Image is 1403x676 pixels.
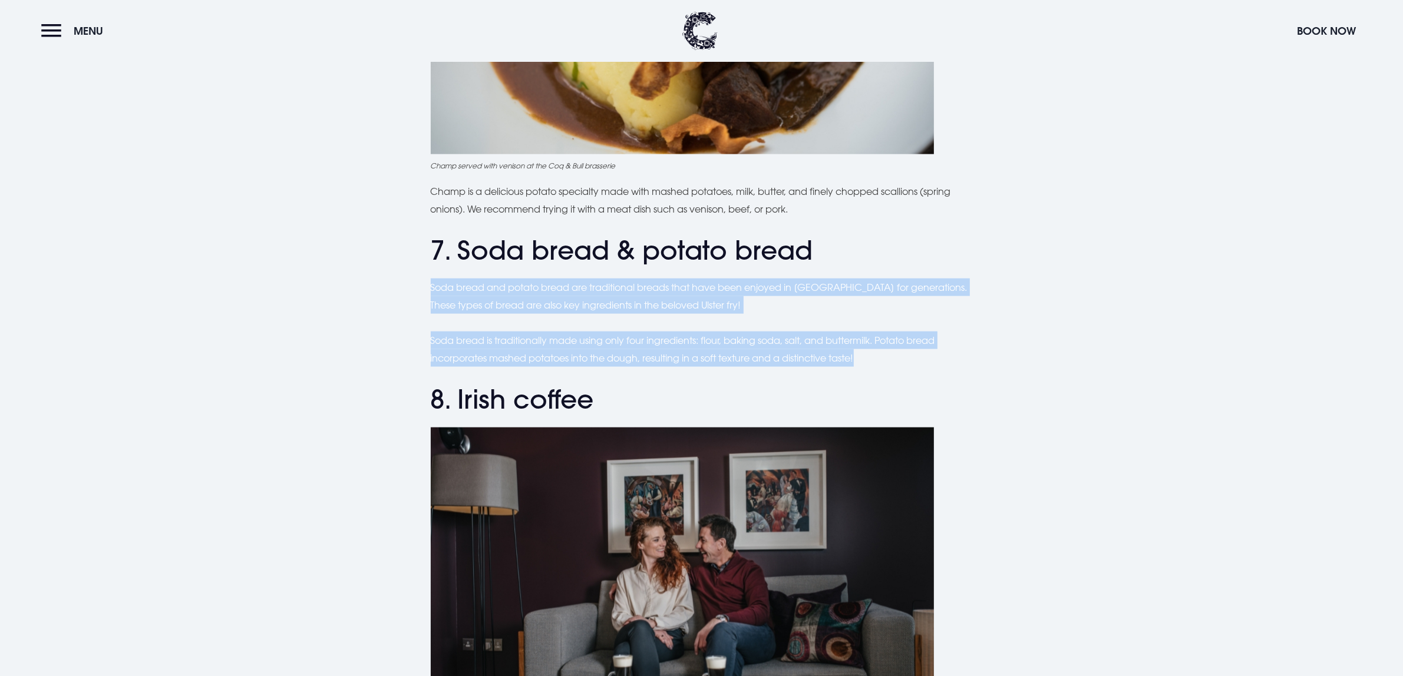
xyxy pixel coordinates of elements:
[41,18,109,44] button: Menu
[682,12,718,50] img: Clandeboye Lodge
[74,24,103,38] span: Menu
[431,332,973,367] p: Soda bread is traditionally made using only four ingredients: flour, baking soda, salt, and butte...
[1291,18,1362,44] button: Book Now
[431,183,973,218] p: Champ is a delicious potato specialty made with mashed potatoes, milk, butter, and finely chopped...
[431,384,973,415] h2: 8. Irish coffee
[431,235,973,266] h2: 7. Soda bread & potato bread
[431,279,973,314] p: Soda bread and potato bread are traditional breads that have been enjoyed in [GEOGRAPHIC_DATA] fo...
[431,160,973,171] figcaption: Champ served with venison at the Coq & Bull brasserie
